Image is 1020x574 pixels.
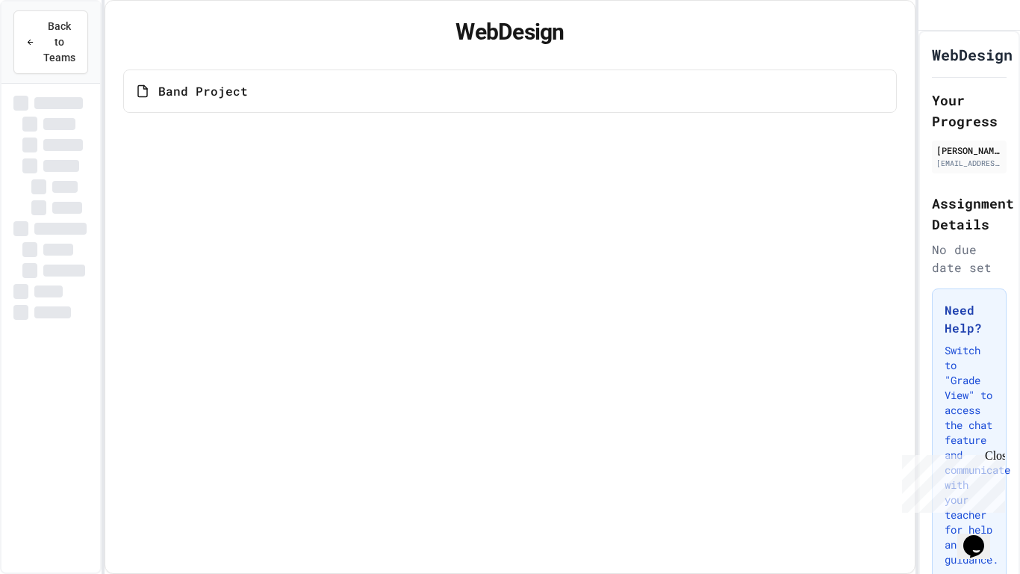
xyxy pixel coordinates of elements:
[932,241,1007,277] div: No due date set
[932,193,1007,235] h2: Assignment Details
[6,6,103,95] div: Chat with us now!Close
[936,158,1002,169] div: [EMAIL_ADDRESS][DOMAIN_NAME]
[932,90,1007,132] h2: Your Progress
[896,449,1005,513] iframe: chat widget
[123,70,897,113] a: Band Project
[957,514,1005,559] iframe: chat widget
[936,143,1002,157] div: [PERSON_NAME]
[945,343,994,567] p: Switch to "Grade View" to access the chat feature and communicate with your teacher for help and ...
[123,19,897,46] h1: WebDesign
[13,10,88,74] button: Back to Teams
[945,301,994,337] h3: Need Help?
[158,82,248,100] span: Band Project
[932,44,1013,65] h1: WebDesign
[43,19,75,66] span: Back to Teams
